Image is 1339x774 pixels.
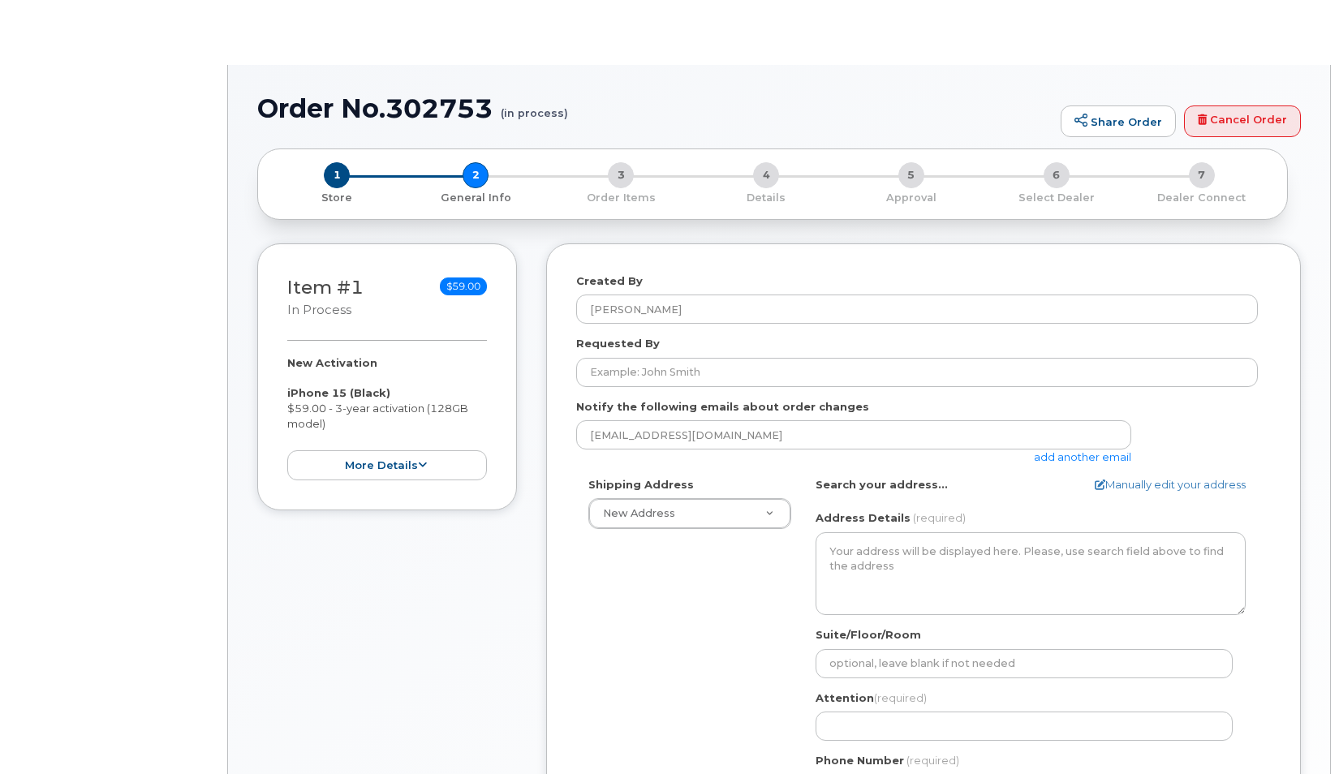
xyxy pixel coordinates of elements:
span: (required) [906,754,959,767]
small: in process [287,303,351,317]
a: add another email [1034,450,1131,463]
span: $59.00 [440,277,487,295]
a: 1 Store [271,188,403,205]
strong: New Activation [287,356,377,369]
label: Attention [816,690,927,706]
div: $59.00 - 3-year activation (128GB model) [287,355,487,480]
span: (required) [874,691,927,704]
strong: iPhone 15 (Black) [287,386,390,399]
label: Phone Number [816,753,904,768]
a: New Address [589,499,790,528]
label: Shipping Address [588,477,694,492]
h3: Item #1 [287,277,364,319]
label: Search your address... [816,477,948,492]
a: Manually edit your address [1095,477,1246,492]
span: (required) [913,511,966,524]
a: Share Order [1061,105,1176,138]
small: (in process) [501,94,568,119]
label: Requested By [576,336,660,351]
label: Suite/Floor/Room [816,627,921,643]
p: Store [278,191,397,205]
span: New Address [603,507,675,519]
label: Created By [576,273,643,289]
label: Address Details [816,510,911,526]
label: Notify the following emails about order changes [576,399,869,415]
input: Example: john@appleseed.com [576,420,1131,449]
span: 1 [324,162,350,188]
input: Example: John Smith [576,358,1258,387]
input: optional, leave blank if not needed [816,649,1233,678]
button: more details [287,450,487,480]
a: Cancel Order [1184,105,1301,138]
h1: Order No.302753 [257,94,1053,123]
